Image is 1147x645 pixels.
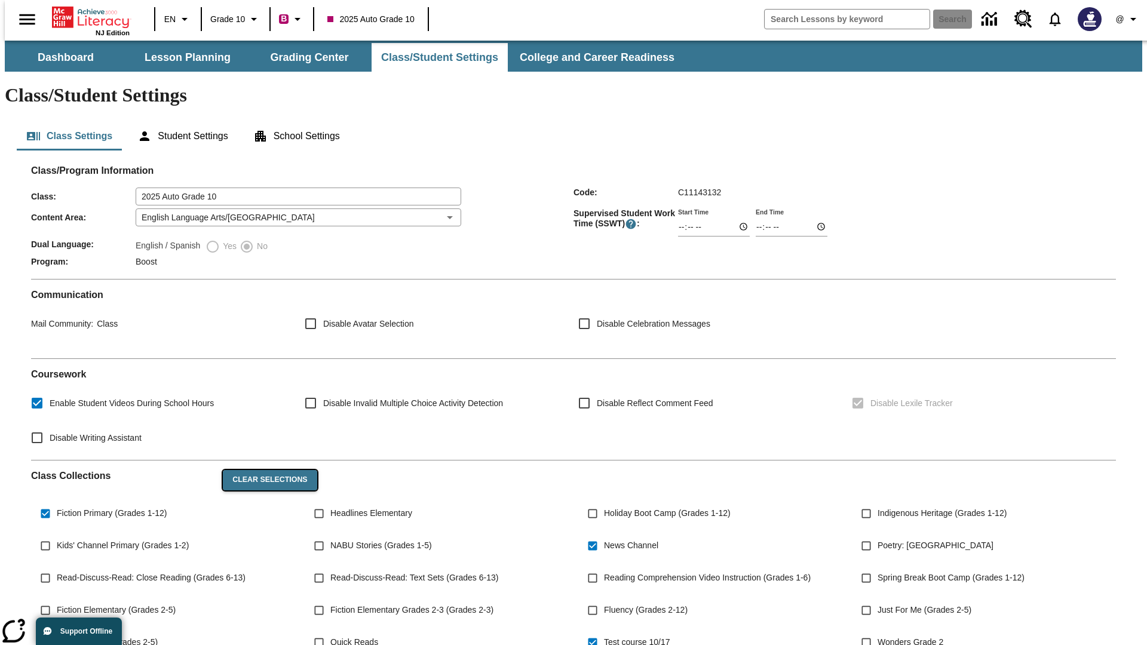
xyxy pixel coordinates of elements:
span: NJ Edition [96,29,130,36]
span: Content Area : [31,213,136,222]
span: Kids' Channel Primary (Grades 1-2) [57,539,189,552]
input: search field [765,10,930,29]
span: B [281,11,287,26]
span: Yes [220,240,237,253]
button: Grading Center [250,43,369,72]
span: Mail Community : [31,319,93,328]
a: Notifications [1039,4,1071,35]
input: Class [136,188,461,205]
span: Fluency (Grades 2-12) [604,604,688,616]
span: Disable Avatar Selection [323,318,414,330]
label: English / Spanish [136,239,200,254]
span: Just For Me (Grades 2-5) [878,604,971,616]
img: Avatar [1078,7,1102,31]
button: Grade: Grade 10, Select a grade [206,8,266,30]
span: Fiction Elementary (Grades 2-5) [57,604,176,616]
span: Class : [31,192,136,201]
h1: Class/Student Settings [5,84,1142,106]
a: Home [52,5,130,29]
span: Disable Writing Assistant [50,432,142,444]
button: Class/Student Settings [372,43,508,72]
div: Communication [31,289,1116,349]
span: @ [1115,13,1124,26]
div: Coursework [31,368,1116,450]
span: No [254,240,268,253]
span: Code : [573,188,678,197]
span: Read-Discuss-Read: Text Sets (Grades 6-13) [330,572,498,584]
h2: Communication [31,289,1116,300]
span: Class [93,319,118,328]
span: Indigenous Heritage (Grades 1-12) [878,507,1007,520]
span: 2025 Auto Grade 10 [327,13,414,26]
div: Class/Program Information [31,177,1116,269]
span: Program : [31,257,136,266]
span: Disable Reflect Comment Feed [597,397,713,410]
button: Student Settings [128,122,237,150]
h2: Class Collections [31,470,213,481]
span: Boost [136,257,157,266]
span: NABU Stories (Grades 1-5) [330,539,432,552]
span: Reading Comprehension Video Instruction (Grades 1-6) [604,572,811,584]
span: Disable Celebration Messages [597,318,710,330]
button: Clear Selections [223,470,317,490]
h2: Course work [31,368,1116,380]
span: Grade 10 [210,13,245,26]
span: Dual Language : [31,239,136,249]
div: English Language Arts/[GEOGRAPHIC_DATA] [136,208,461,226]
button: Supervised Student Work Time is the timeframe when students can take LevelSet and when lessons ar... [625,218,637,230]
a: Resource Center, Will open in new tab [1007,3,1039,35]
span: Supervised Student Work Time (SSWT) : [573,208,678,230]
h2: Class/Program Information [31,165,1116,176]
div: Class/Student Settings [17,122,1130,150]
span: Holiday Boot Camp (Grades 1-12) [604,507,731,520]
span: EN [164,13,176,26]
span: Read-Discuss-Read: Close Reading (Grades 6-13) [57,572,246,584]
span: Headlines Elementary [330,507,412,520]
span: News Channel [604,539,658,552]
span: Support Offline [60,627,112,635]
span: Enable Student Videos During School Hours [50,397,214,410]
button: Profile/Settings [1109,8,1147,30]
span: Disable Lexile Tracker [870,397,953,410]
label: End Time [756,207,784,216]
button: School Settings [244,122,349,150]
span: Poetry: [GEOGRAPHIC_DATA] [878,539,993,552]
span: Fiction Elementary Grades 2-3 (Grades 2-3) [330,604,493,616]
button: College and Career Readiness [510,43,684,72]
span: Spring Break Boot Camp (Grades 1-12) [878,572,1025,584]
button: Language: EN, Select a language [159,8,197,30]
button: Lesson Planning [128,43,247,72]
button: Support Offline [36,618,122,645]
span: C11143132 [678,188,721,197]
div: SubNavbar [5,41,1142,72]
button: Class Settings [17,122,122,150]
button: Open side menu [10,2,45,37]
div: SubNavbar [5,43,685,72]
button: Dashboard [6,43,125,72]
label: Start Time [678,207,709,216]
a: Data Center [974,3,1007,36]
span: Fiction Primary (Grades 1-12) [57,507,167,520]
span: Disable Invalid Multiple Choice Activity Detection [323,397,503,410]
button: Select a new avatar [1071,4,1109,35]
button: Boost Class color is violet red. Change class color [274,8,309,30]
div: Home [52,4,130,36]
